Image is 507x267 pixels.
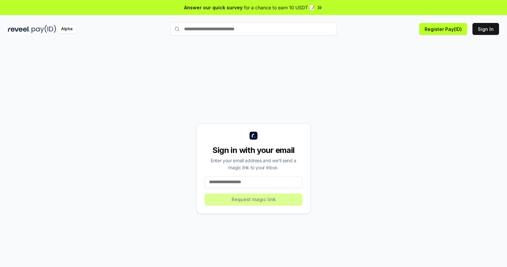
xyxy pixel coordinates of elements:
div: Alpha [57,25,76,33]
img: reveel_dark [8,25,30,33]
button: Register Pay(ID) [419,23,467,35]
img: pay_id [32,25,56,33]
span: for a chance to earn 10 USDT 📝 [244,4,315,11]
div: Enter your email address and we’ll send a magic link to your inbox. [205,157,302,171]
div: Sign in with your email [205,145,302,156]
img: logo_small [250,132,257,140]
button: Sign In [472,23,499,35]
span: Answer our quick survey [184,4,243,11]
